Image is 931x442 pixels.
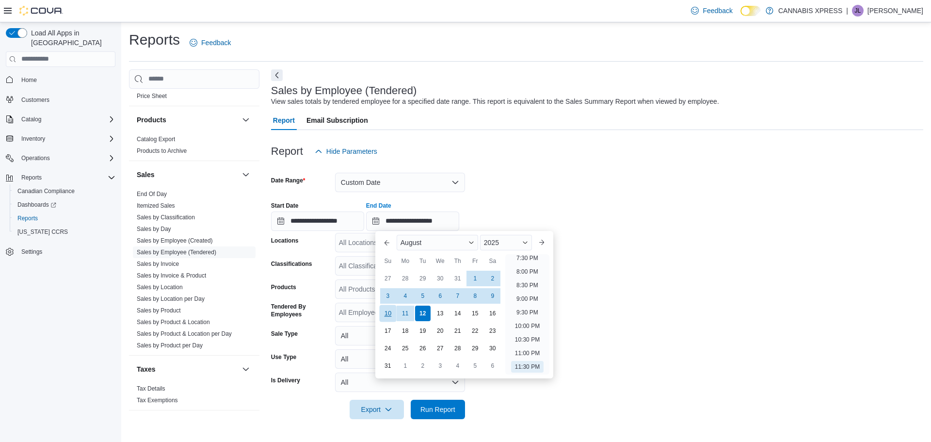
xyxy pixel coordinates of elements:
div: day-7 [450,288,465,304]
button: All [335,349,465,369]
li: 7:30 PM [513,252,542,264]
div: day-24 [380,341,396,356]
div: Products [129,133,259,161]
div: day-20 [433,323,448,339]
div: day-18 [398,323,413,339]
span: Hide Parameters [326,147,377,156]
label: Products [271,283,296,291]
div: day-11 [398,306,413,321]
span: Catalog Export [137,135,175,143]
h3: Sales [137,170,155,180]
label: Sale Type [271,330,298,338]
div: day-16 [485,306,500,321]
button: Taxes [137,364,238,374]
div: day-31 [450,271,465,286]
a: Sales by Product [137,307,181,314]
span: Catalog [17,114,115,125]
h1: Reports [129,30,180,49]
a: Tax Details [137,385,165,392]
button: Customers [2,93,119,107]
span: Home [17,74,115,86]
a: Sales by Invoice & Product [137,272,206,279]
span: Canadian Compliance [14,185,115,197]
div: day-28 [398,271,413,286]
span: Sales by Employee (Created) [137,237,213,245]
span: Reports [17,214,38,222]
div: day-22 [467,323,483,339]
span: Operations [21,154,50,162]
div: Sales [129,188,259,355]
p: | [846,5,848,16]
div: day-1 [398,358,413,374]
ul: Time [505,254,549,375]
div: day-15 [467,306,483,321]
div: day-2 [485,271,500,286]
div: day-4 [450,358,465,374]
a: Dashboards [14,199,60,211]
span: Sales by Product & Location per Day [137,330,232,338]
button: Inventory [2,132,119,146]
input: Press the down key to open a popover containing a calendar. [271,212,364,231]
span: Sales by Classification [137,213,195,221]
button: Reports [10,212,119,225]
span: Reports [21,174,42,181]
a: [US_STATE] CCRS [14,226,72,238]
li: 9:30 PM [513,307,542,318]
span: Sales by Invoice & Product [137,272,206,279]
span: [US_STATE] CCRS [17,228,68,236]
div: day-29 [415,271,431,286]
a: End Of Day [137,191,167,197]
div: day-17 [380,323,396,339]
div: day-3 [433,358,448,374]
button: Canadian Compliance [10,184,119,198]
p: CANNABIS XPRESS [778,5,842,16]
button: [US_STATE] CCRS [10,225,119,239]
span: Run Report [420,405,455,414]
span: Dashboards [14,199,115,211]
div: Su [380,253,396,269]
button: Products [240,114,252,126]
span: Home [21,76,37,84]
button: Previous Month [379,235,395,250]
button: All [335,373,465,392]
button: Operations [17,152,54,164]
div: Jodi LeBlanc [852,5,864,16]
a: Sales by Employee (Tendered) [137,249,216,256]
span: Canadian Compliance [17,187,75,195]
span: 2025 [484,239,499,246]
span: Itemized Sales [137,202,175,210]
button: Products [137,115,238,125]
label: Locations [271,237,299,245]
button: Next month [534,235,549,250]
div: day-31 [380,358,396,374]
div: day-28 [450,341,465,356]
button: Home [2,73,119,87]
span: JL [855,5,861,16]
div: day-27 [380,271,396,286]
button: Hide Parameters [311,142,381,161]
label: Use Type [271,353,296,361]
h3: Sales by Employee (Tendered) [271,85,417,97]
span: Report [273,111,295,130]
div: day-6 [485,358,500,374]
a: Sales by Product per Day [137,342,203,349]
li: 10:00 PM [511,320,544,332]
a: Feedback [186,33,235,52]
button: Inventory [17,133,49,145]
div: day-1 [467,271,483,286]
div: day-8 [467,288,483,304]
li: 11:30 PM [511,361,544,373]
button: Settings [2,245,119,259]
span: Catalog [21,115,41,123]
div: Mo [398,253,413,269]
div: Taxes [129,383,259,410]
div: Pricing [129,90,259,106]
button: Reports [17,172,46,183]
label: Start Date [271,202,299,210]
li: 10:30 PM [511,334,544,345]
span: Load All Apps in [GEOGRAPHIC_DATA] [27,28,115,48]
a: Sales by Location per Day [137,295,205,302]
button: All [335,326,465,345]
span: Sales by Location [137,283,183,291]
